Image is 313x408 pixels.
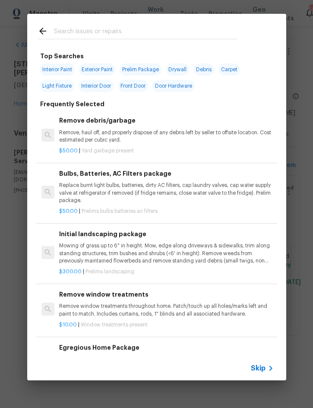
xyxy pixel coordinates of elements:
span: Interior Door [79,80,114,92]
span: Window treatments present [81,322,148,327]
h6: Remove window treatments [59,290,273,299]
span: Carpet [218,63,240,76]
p: | [59,147,273,155]
span: Light Fixture [40,80,74,92]
span: Front Door [118,80,148,92]
h6: Top Searches [40,51,84,61]
span: Prelims bulbs batteries ac filters [82,209,158,214]
span: Debris [193,63,214,76]
span: Drywall [166,63,189,76]
p: | [59,268,273,275]
span: $300.00 [59,269,82,274]
p: Replace burnt light bulbs, batteries, dirty AC filters, cap laundry valves, cap water supply valv... [59,182,273,204]
p: | [59,321,273,329]
input: Search issues or repairs [54,26,237,39]
span: Interior Paint [40,63,75,76]
span: Skip [251,364,266,373]
p: | [59,208,273,215]
span: Prelim Package [120,63,161,76]
span: Exterior Paint [79,63,115,76]
h6: Initial landscaping package [59,229,273,239]
h6: Frequently Selected [40,99,104,109]
span: Yard garbage present [82,148,134,153]
span: $10.00 [59,322,77,327]
p: Remove window treatments throughout home. Patch/touch up all holes/marks left and paint to match.... [59,303,273,317]
span: Prelims landscaping [85,269,134,274]
p: Mowing of grass up to 6" in height. Mow, edge along driveways & sidewalks, trim along standing st... [59,242,273,264]
span: Door Hardware [152,80,195,92]
h6: Bulbs, Batteries, AC Filters package [59,169,273,178]
p: Remove, haul off, and properly dispose of any debris left by seller to offsite location. Cost est... [59,129,273,144]
span: $50.00 [59,148,78,153]
span: $50.00 [59,209,78,214]
h6: Egregious Home Package [59,343,273,352]
h6: Remove debris/garbage [59,116,273,125]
